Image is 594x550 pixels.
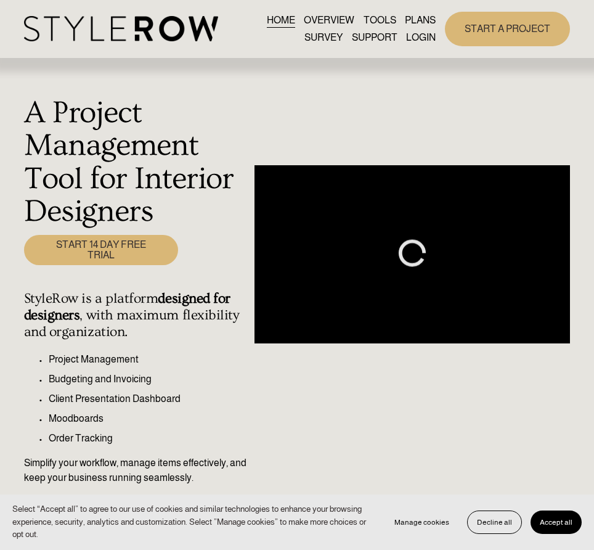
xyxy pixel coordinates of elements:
[477,518,512,527] span: Decline all
[24,290,248,340] h4: StyleRow is a platform , with maximum flexibility and organization.
[405,12,436,29] a: PLANS
[352,30,397,45] span: SUPPORT
[49,392,248,406] p: Client Presentation Dashboard
[267,12,295,29] a: HOME
[12,503,373,541] p: Select “Accept all” to agree to our use of cookies and similar technologies to enhance your brows...
[540,518,572,527] span: Accept all
[394,518,449,527] span: Manage cookies
[49,411,248,426] p: Moodboards
[406,29,436,46] a: LOGIN
[49,372,248,387] p: Budgeting and Invoicing
[304,29,343,46] a: SURVEY
[24,456,248,485] p: Simplify your workflow, manage items effectively, and keep your business running seamlessly.
[24,16,218,41] img: StyleRow
[24,96,248,228] h1: A Project Management Tool for Interior Designers
[364,12,396,29] a: TOOLS
[467,511,522,534] button: Decline all
[385,511,458,534] button: Manage cookies
[304,12,354,29] a: OVERVIEW
[445,12,570,46] a: START A PROJECT
[531,511,582,534] button: Accept all
[24,290,234,323] strong: designed for designers
[24,235,179,265] a: START 14 DAY FREE TRIAL
[49,352,248,367] p: Project Management
[49,431,248,446] p: Order Tracking
[352,29,397,46] a: folder dropdown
